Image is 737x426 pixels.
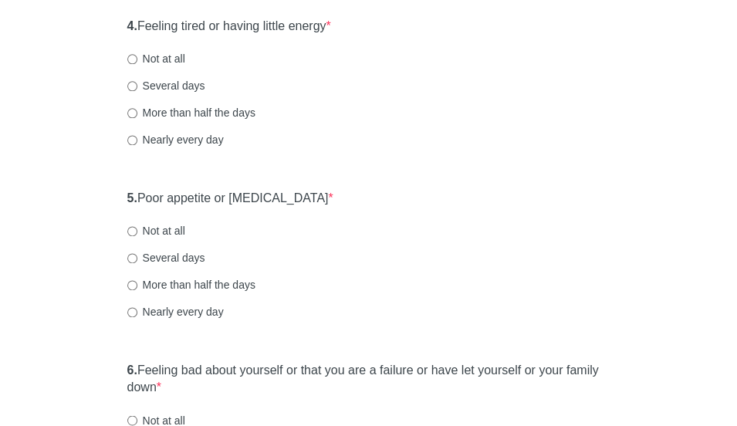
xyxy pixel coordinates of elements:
[127,108,137,118] input: More than half the days
[127,415,137,425] input: Not at all
[127,54,137,64] input: Not at all
[127,280,137,290] input: More than half the days
[127,191,137,205] strong: 5.
[127,132,224,147] label: Nearly every day
[127,78,205,93] label: Several days
[127,19,137,32] strong: 4.
[127,277,255,292] label: More than half the days
[127,105,255,120] label: More than half the days
[127,253,137,263] input: Several days
[127,81,137,91] input: Several days
[127,223,185,238] label: Not at all
[127,190,333,208] label: Poor appetite or [MEDICAL_DATA]
[127,304,224,319] label: Nearly every day
[127,250,205,265] label: Several days
[127,18,331,35] label: Feeling tired or having little energy
[127,135,137,145] input: Nearly every day
[127,307,137,317] input: Nearly every day
[127,362,610,397] label: Feeling bad about yourself or that you are a failure or have let yourself or your family down
[127,363,137,377] strong: 6.
[127,226,137,236] input: Not at all
[127,51,185,66] label: Not at all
